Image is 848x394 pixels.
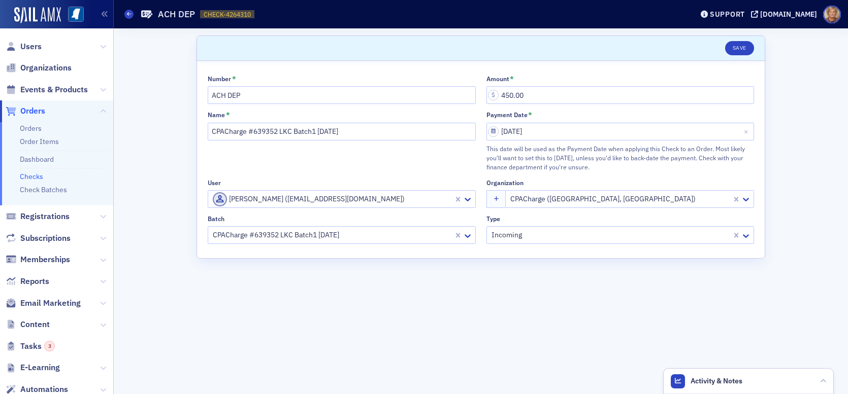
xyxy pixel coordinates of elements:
span: Reports [20,276,49,287]
abbr: This field is required [528,111,532,118]
span: Events & Products [20,84,88,95]
a: Users [6,41,42,52]
a: Email Marketing [6,298,81,309]
h1: ACH DEP [158,8,195,20]
abbr: This field is required [226,111,230,118]
a: Reports [6,276,49,287]
div: Support [710,10,745,19]
a: Organizations [6,62,72,74]
a: Subscriptions [6,233,71,244]
div: Name [208,111,225,119]
span: Profile [823,6,841,23]
abbr: This field is required [232,75,236,82]
div: [PERSON_NAME] ([EMAIL_ADDRESS][DOMAIN_NAME]) [213,192,451,206]
div: Amount [486,75,509,83]
div: User [208,179,221,187]
span: Subscriptions [20,233,71,244]
span: Organizations [20,62,72,74]
a: Memberships [6,254,70,265]
a: Checks [20,172,43,181]
button: Save [725,41,754,55]
div: Organization [486,179,524,187]
a: Tasks3 [6,341,55,352]
span: Registrations [20,211,70,222]
span: Memberships [20,254,70,265]
span: CHECK-4264310 [204,10,251,19]
span: Email Marketing [20,298,81,309]
input: MM/DD/YYYY [486,123,755,140]
button: Close [740,123,754,140]
a: View Homepage [61,7,84,24]
span: Activity & Notes [691,376,742,386]
span: Tasks [20,341,55,352]
a: Registrations [6,211,70,222]
div: This date will be used as the Payment Date when applying this Check to an Order. Most likely you'... [486,144,755,172]
span: Orders [20,105,45,117]
div: Number [208,75,231,83]
img: SailAMX [14,7,61,23]
span: E-Learning [20,362,60,373]
div: Batch [208,215,224,223]
img: SailAMX [68,7,84,22]
a: Check Batches [20,185,67,194]
abbr: This field is required [510,75,514,82]
input: 0.00 [486,86,755,104]
a: E-Learning [6,362,60,373]
div: [DOMAIN_NAME] [760,10,817,19]
a: Order Items [20,137,59,146]
span: Content [20,319,50,330]
a: Orders [6,105,45,117]
div: 3 [44,341,55,351]
button: [DOMAIN_NAME] [751,11,821,18]
div: Type [486,215,500,223]
a: Content [6,319,50,330]
div: Payment Date [486,111,528,119]
a: Events & Products [6,84,88,95]
a: Orders [20,124,42,133]
span: Users [20,41,42,52]
a: Dashboard [20,155,54,164]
